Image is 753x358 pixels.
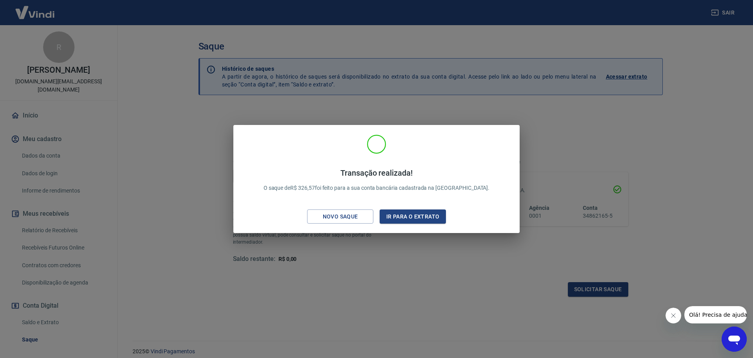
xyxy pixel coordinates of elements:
[264,168,490,178] h4: Transação realizada!
[684,306,747,323] iframe: Mensagem da empresa
[307,209,373,224] button: Novo saque
[380,209,446,224] button: Ir para o extrato
[313,212,367,222] div: Novo saque
[5,6,66,12] span: Olá! Precisa de ajuda?
[264,168,490,192] p: O saque de R$ 326,57 foi feito para a sua conta bancária cadastrada na [GEOGRAPHIC_DATA].
[722,327,747,352] iframe: Botão para abrir a janela de mensagens
[666,308,681,323] iframe: Fechar mensagem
